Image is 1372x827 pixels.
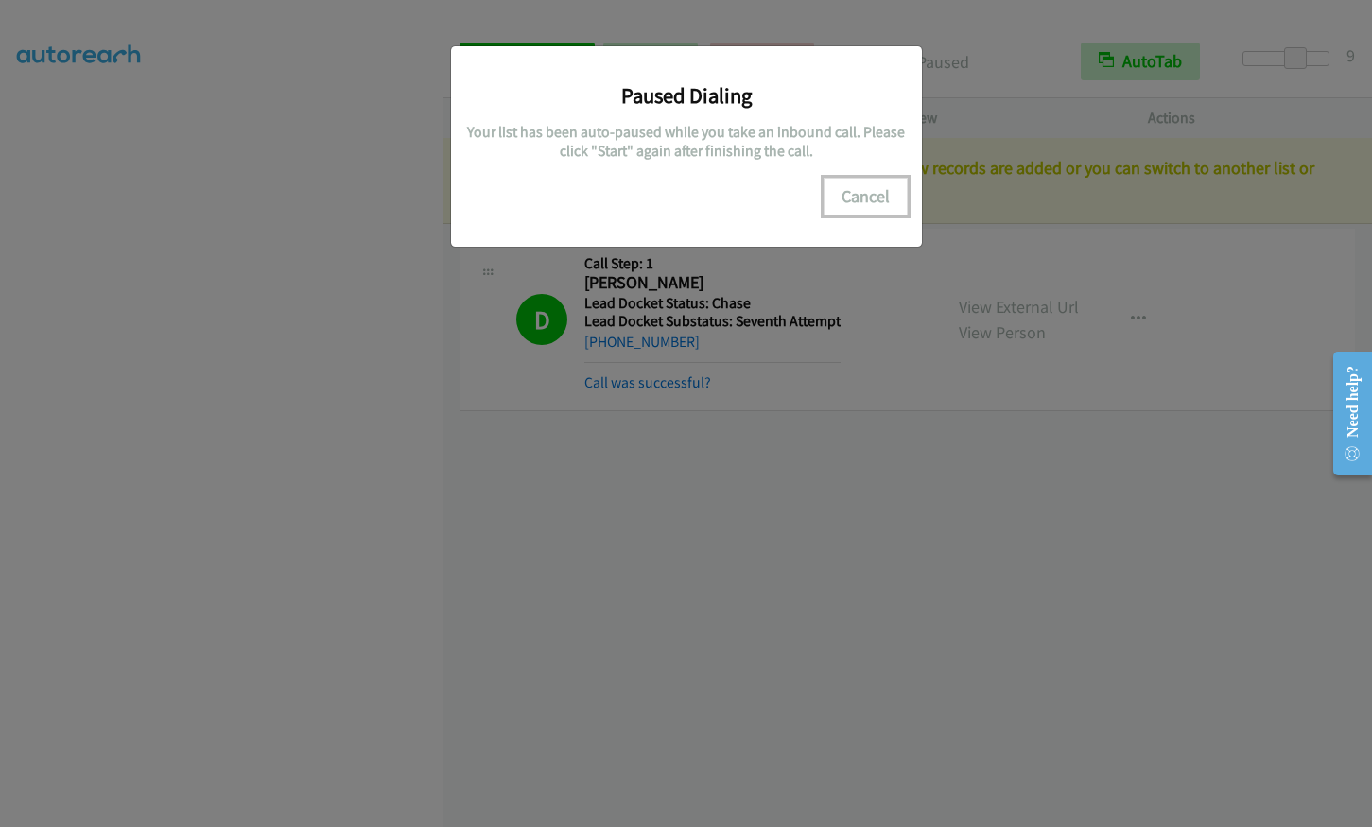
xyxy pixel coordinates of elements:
[465,123,908,160] h5: Your list has been auto-paused while you take an inbound call. Please click "Start" again after f...
[824,178,908,215] button: Cancel
[1317,338,1372,489] iframe: Resource Center
[465,82,908,109] h3: Paused Dialing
